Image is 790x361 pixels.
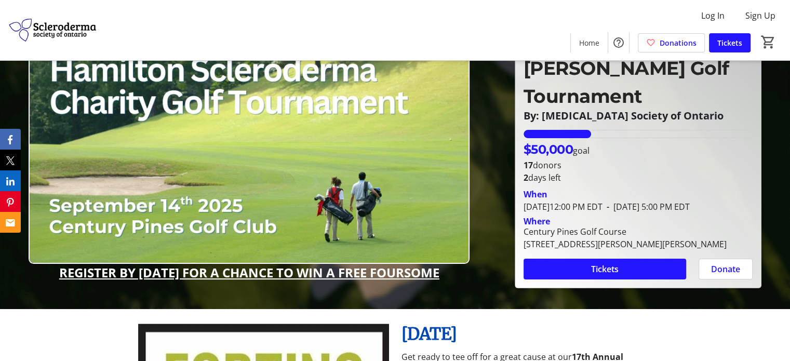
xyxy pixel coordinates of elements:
div: 29.486479999999997% of fundraising goal reached [524,130,753,138]
div: When [524,188,547,200]
button: Tickets [524,259,686,279]
button: Log In [693,7,733,24]
p: 17th Annual [PERSON_NAME] Golf Tournament [524,26,753,110]
span: Sign Up [745,9,775,22]
button: Help [608,32,629,53]
a: Home [571,33,608,52]
img: Scleroderma Society of Ontario's Logo [6,4,99,56]
span: [DATE] 5:00 PM EDT [602,201,690,212]
span: Donate [711,263,740,275]
p: donors [524,159,753,171]
span: [DATE] 12:00 PM EDT [524,201,602,212]
b: 17 [524,159,533,171]
a: Donations [638,33,705,52]
button: Sign Up [737,7,784,24]
span: Log In [701,9,725,22]
span: Donations [660,37,697,48]
span: Home [579,37,599,48]
p: By: [MEDICAL_DATA] Society of Ontario [524,110,753,122]
div: Century Pines Golf Course [524,225,727,238]
img: Campaign CTA Media Photo [29,16,470,264]
span: Tickets [717,37,742,48]
div: Where [524,217,550,225]
span: $50,000 [524,142,573,157]
a: Tickets [709,33,751,52]
p: goal [524,140,590,159]
u: REGISTER BY [DATE] FOR A CHANCE TO WIN A FREE FOURSOME [59,264,439,281]
p: days left [524,171,753,184]
span: - [602,201,613,212]
span: 2 [524,172,528,183]
button: Cart [759,33,778,51]
span: Tickets [591,263,619,275]
button: Donate [699,259,753,279]
div: [STREET_ADDRESS][PERSON_NAME][PERSON_NAME] [524,238,727,250]
span: [DATE] [401,324,457,344]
